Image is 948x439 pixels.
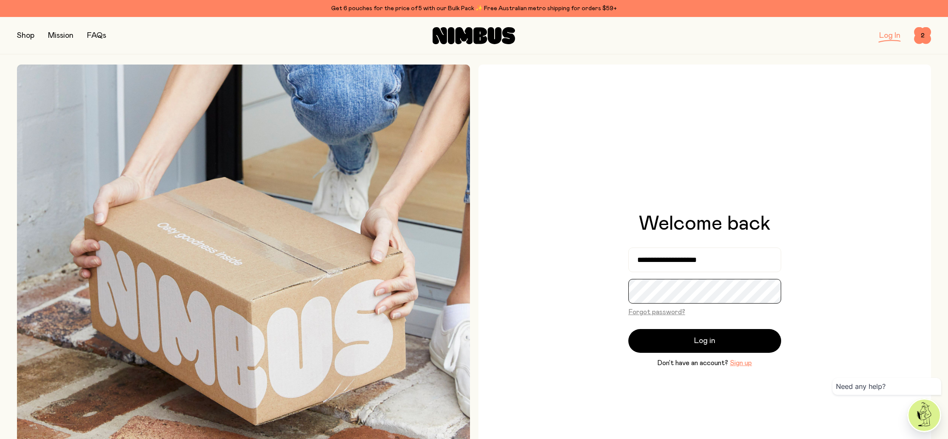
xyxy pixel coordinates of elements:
button: Forgot password? [628,307,685,317]
button: Log in [628,329,781,353]
a: FAQs [87,32,106,39]
img: agent [909,400,940,431]
span: Don’t have an account? [657,358,728,368]
h1: Welcome back [639,214,771,234]
button: 2 [914,27,931,44]
div: Need any help? [833,378,941,395]
a: Mission [48,32,73,39]
button: Sign up [730,358,752,368]
a: Log In [879,32,900,39]
div: Get 6 pouches for the price of 5 with our Bulk Pack ✨ Free Australian metro shipping for orders $59+ [17,3,931,14]
span: Log in [694,335,715,347]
